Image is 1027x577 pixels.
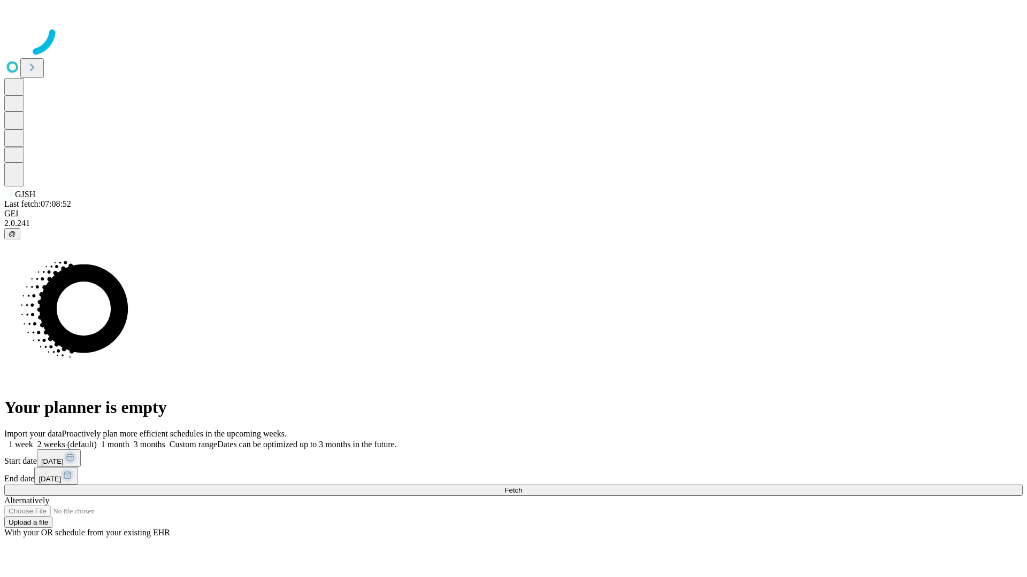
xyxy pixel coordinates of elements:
[170,440,217,449] span: Custom range
[4,485,1023,496] button: Fetch
[4,228,20,239] button: @
[504,486,522,494] span: Fetch
[62,429,287,438] span: Proactively plan more efficient schedules in the upcoming weeks.
[4,467,1023,485] div: End date
[101,440,129,449] span: 1 month
[39,475,61,483] span: [DATE]
[4,496,49,505] span: Alternatively
[4,449,1023,467] div: Start date
[217,440,396,449] span: Dates can be optimized up to 3 months in the future.
[134,440,165,449] span: 3 months
[4,199,71,208] span: Last fetch: 07:08:52
[4,219,1023,228] div: 2.0.241
[34,467,78,485] button: [DATE]
[4,517,52,528] button: Upload a file
[4,429,62,438] span: Import your data
[4,209,1023,219] div: GEI
[9,440,33,449] span: 1 week
[9,230,16,238] span: @
[4,397,1023,417] h1: Your planner is empty
[37,449,81,467] button: [DATE]
[37,440,97,449] span: 2 weeks (default)
[41,457,64,465] span: [DATE]
[4,528,170,537] span: With your OR schedule from your existing EHR
[15,190,35,199] span: GJSH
